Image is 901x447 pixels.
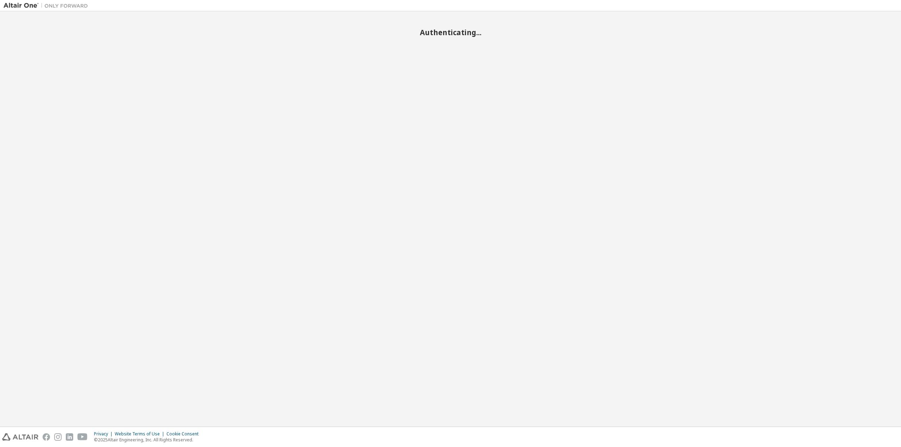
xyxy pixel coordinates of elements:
img: altair_logo.svg [2,433,38,441]
p: © 2025 Altair Engineering, Inc. All Rights Reserved. [94,437,203,443]
img: facebook.svg [43,433,50,441]
img: instagram.svg [54,433,62,441]
h2: Authenticating... [4,28,897,37]
img: linkedin.svg [66,433,73,441]
img: youtube.svg [77,433,88,441]
img: Altair One [4,2,92,9]
div: Privacy [94,431,115,437]
div: Website Terms of Use [115,431,166,437]
div: Cookie Consent [166,431,203,437]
